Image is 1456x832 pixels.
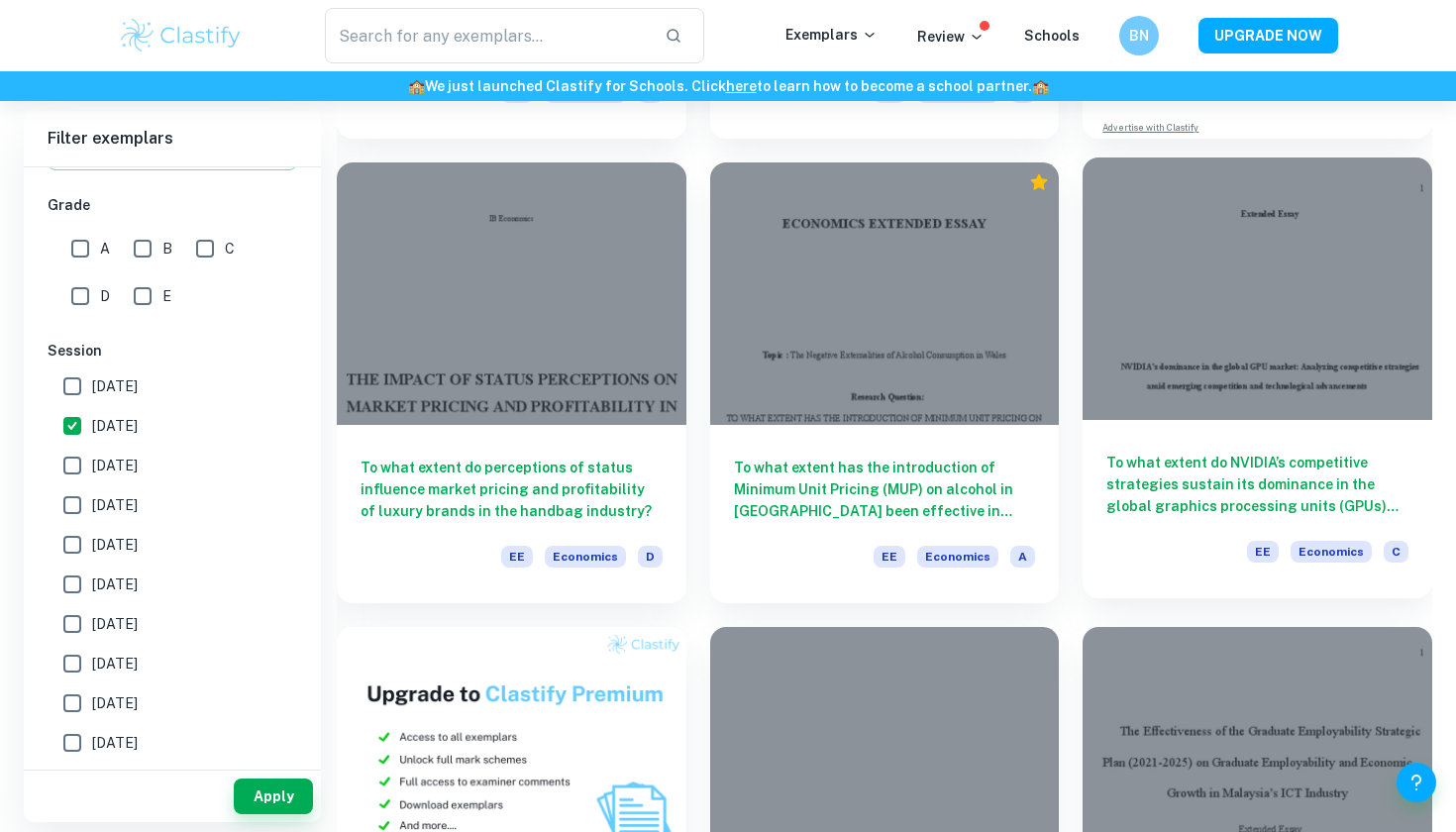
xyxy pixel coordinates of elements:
span: E [162,285,171,307]
h6: To what extent has the introduction of Minimum Unit Pricing (MUP) on alcohol in [GEOGRAPHIC_DATA]... [734,457,1036,522]
img: Clastify logo [118,16,244,55]
span: Economics [917,546,998,568]
a: To what extent has the introduction of Minimum Unit Pricing (MUP) on alcohol in [GEOGRAPHIC_DATA]... [710,162,1060,602]
p: Review [917,26,985,48]
span: A [100,238,110,260]
span: D [100,285,110,307]
div: Premium [1029,172,1049,192]
h6: Grade [48,194,297,216]
button: UPGRADE NOW [1198,18,1338,53]
span: [DATE] [92,494,138,516]
span: [DATE] [92,613,138,635]
span: [DATE] [92,573,138,595]
span: B [162,238,172,260]
span: [DATE] [92,415,138,437]
span: Economics [1291,541,1372,563]
p: Exemplars [785,24,878,46]
a: To what extent do perceptions of status influence market pricing and profitability of luxury bran... [337,162,686,602]
span: EE [1247,541,1279,563]
span: [DATE] [92,375,138,397]
a: here [726,78,757,94]
a: Schools [1024,28,1080,44]
button: BN [1119,16,1159,55]
input: Search for any exemplars... [325,8,649,63]
h6: Session [48,340,297,362]
span: EE [501,546,533,568]
a: Advertise with Clastify [1102,121,1198,135]
h6: To what extent do perceptions of status influence market pricing and profitability of luxury bran... [361,457,663,522]
span: Economics [545,546,626,568]
span: [DATE] [92,692,138,714]
h6: To what extent do NVIDIA’s competitive strategies sustain its dominance in the global graphics pr... [1106,452,1408,517]
span: [DATE] [92,653,138,675]
span: A [1010,546,1035,568]
span: C [1384,541,1408,563]
span: 🏫 [1032,78,1049,94]
h6: BN [1128,25,1151,47]
a: To what extent do NVIDIA’s competitive strategies sustain its dominance in the global graphics pr... [1083,162,1432,602]
span: EE [874,546,905,568]
span: [DATE] [92,455,138,476]
h6: Filter exemplars [24,111,321,166]
span: 🏫 [408,78,425,94]
button: Help and Feedback [1397,763,1436,802]
span: [DATE] [92,732,138,754]
span: D [638,546,663,568]
button: Apply [234,779,313,814]
span: C [225,238,235,260]
span: [DATE] [92,534,138,556]
h6: We just launched Clastify for Schools. Click to learn how to become a school partner. [4,75,1452,97]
